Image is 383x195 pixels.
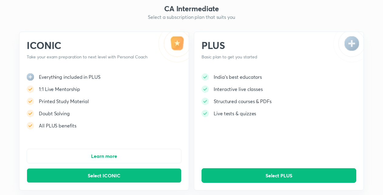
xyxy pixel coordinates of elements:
h3: CA Intermediate [19,4,364,13]
h5: Printed Study Material [39,98,89,105]
h5: Doubt Solving [39,110,70,117]
img: - [333,32,364,62]
h2: ICONIC [27,39,148,51]
img: - [202,110,209,117]
span: Learn more [91,153,117,159]
h5: Select a subscription plan that suits you [19,13,364,21]
h2: PLUS [202,39,323,51]
h5: Structured courses & PDFs [214,98,272,105]
button: Select PLUS [202,168,356,183]
button: Select ICONIC [27,168,181,183]
img: - [27,98,34,105]
h5: Everything included in PLUS [39,73,100,81]
img: - [158,32,189,62]
span: Select ICONIC [88,172,120,179]
h5: India's best educators [214,73,262,81]
img: - [202,85,209,93]
img: - [27,122,34,129]
p: Basic plan to get you started [202,54,323,60]
img: - [202,98,209,105]
h5: Interactive live classes [214,85,263,93]
img: - [27,85,34,93]
h5: Live tests & quizzes [214,110,256,117]
p: Take your exam preparation to next level with Personal Coach [27,54,148,60]
h5: All PLUS benefits [39,122,76,129]
img: - [27,110,34,117]
h5: 1:1 Live Mentorship [39,85,80,93]
img: - [202,73,209,81]
button: Learn more [27,149,181,163]
span: Select PLUS [266,172,292,179]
